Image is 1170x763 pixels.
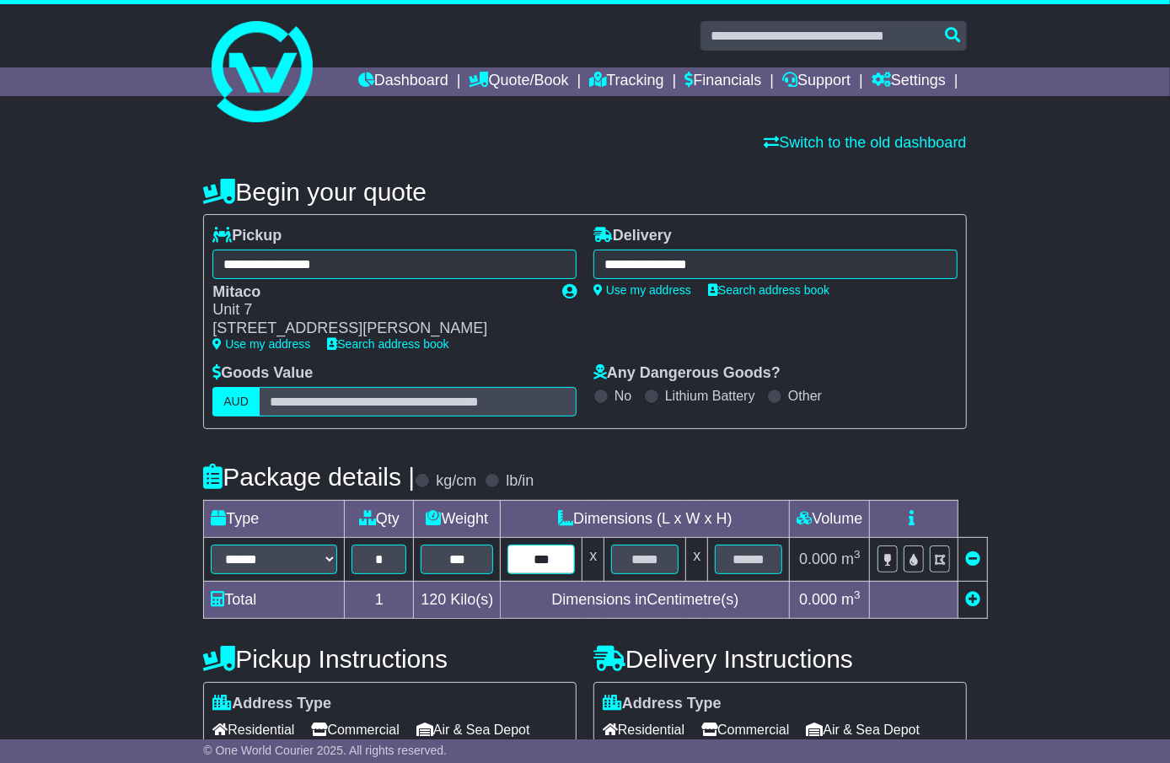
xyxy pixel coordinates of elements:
label: Address Type [212,695,331,713]
label: Lithium Battery [665,388,755,404]
span: Air & Sea Depot [806,717,920,743]
a: Remove this item [965,551,980,567]
a: Tracking [589,67,663,96]
h4: Pickup Instructions [203,645,577,673]
a: Quote/Book [470,67,569,96]
a: Financials [684,67,761,96]
a: Search address book [327,337,448,351]
td: x [686,537,708,581]
sup: 3 [854,588,861,601]
label: kg/cm [436,472,476,491]
td: Dimensions in Centimetre(s) [501,581,790,618]
td: Weight [414,500,501,537]
td: Qty [345,500,414,537]
label: lb/in [506,472,534,491]
span: Residential [603,717,684,743]
a: Search address book [708,283,829,297]
a: Use my address [593,283,691,297]
sup: 3 [854,548,861,561]
div: Mitaco [212,283,545,302]
span: 0.000 [799,551,837,567]
div: Unit 7 [212,301,545,320]
a: Switch to the old dashboard [765,134,967,151]
a: Use my address [212,337,310,351]
h4: Package details | [203,463,415,491]
span: Commercial [311,717,399,743]
span: Residential [212,717,294,743]
td: x [582,537,604,581]
a: Add new item [965,591,980,608]
label: AUD [212,387,260,416]
span: Commercial [701,717,789,743]
label: Any Dangerous Goods? [593,364,781,383]
label: Pickup [212,227,282,245]
span: m [841,591,861,608]
td: Dimensions (L x W x H) [501,500,790,537]
td: Type [204,500,345,537]
label: No [615,388,631,404]
span: 0.000 [799,591,837,608]
h4: Begin your quote [203,178,966,206]
div: [STREET_ADDRESS][PERSON_NAME] [212,320,545,338]
span: 120 [421,591,446,608]
span: © One World Courier 2025. All rights reserved. [203,744,447,757]
a: Settings [872,67,946,96]
span: Air & Sea Depot [416,717,530,743]
span: m [841,551,861,567]
label: Address Type [603,695,722,713]
td: Volume [790,500,870,537]
td: Total [204,581,345,618]
label: Delivery [593,227,672,245]
a: Support [782,67,851,96]
h4: Delivery Instructions [593,645,967,673]
a: Dashboard [358,67,448,96]
td: 1 [345,581,414,618]
td: Kilo(s) [414,581,501,618]
label: Other [788,388,822,404]
label: Goods Value [212,364,313,383]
